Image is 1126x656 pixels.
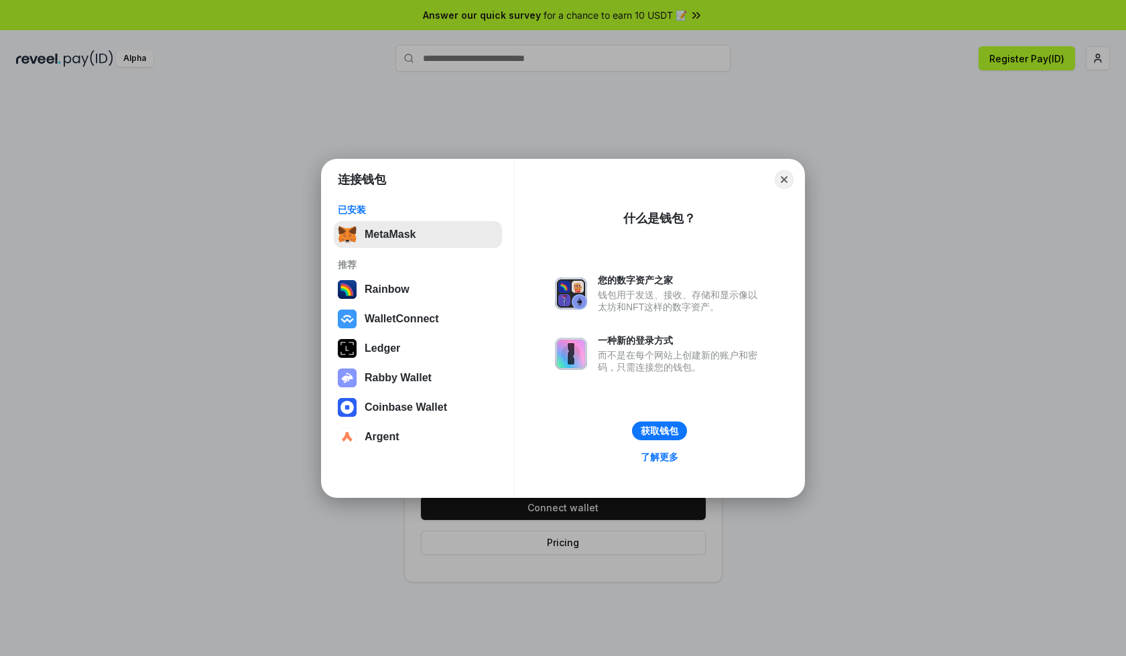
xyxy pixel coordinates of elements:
[365,342,400,354] div: Ledger
[555,277,587,310] img: svg+xml,%3Csvg%20xmlns%3D%22http%3A%2F%2Fwww.w3.org%2F2000%2Fsvg%22%20fill%3D%22none%22%20viewBox...
[598,274,764,286] div: 您的数字资产之家
[338,172,386,188] h1: 连接钱包
[334,423,502,450] button: Argent
[598,334,764,346] div: 一种新的登录方式
[338,369,357,387] img: svg+xml,%3Csvg%20xmlns%3D%22http%3A%2F%2Fwww.w3.org%2F2000%2Fsvg%22%20fill%3D%22none%22%20viewBox...
[338,259,498,271] div: 推荐
[641,451,678,463] div: 了解更多
[641,425,678,437] div: 获取钱包
[334,276,502,303] button: Rainbow
[633,448,686,466] a: 了解更多
[338,428,357,446] img: svg+xml,%3Csvg%20width%3D%2228%22%20height%3D%2228%22%20viewBox%3D%220%200%2028%2028%22%20fill%3D...
[365,313,439,325] div: WalletConnect
[338,310,357,328] img: svg+xml,%3Csvg%20width%3D%2228%22%20height%3D%2228%22%20viewBox%3D%220%200%2028%2028%22%20fill%3D...
[623,210,696,226] div: 什么是钱包？
[334,335,502,362] button: Ledger
[334,394,502,421] button: Coinbase Wallet
[555,338,587,370] img: svg+xml,%3Csvg%20xmlns%3D%22http%3A%2F%2Fwww.w3.org%2F2000%2Fsvg%22%20fill%3D%22none%22%20viewBox...
[365,431,399,443] div: Argent
[338,280,357,299] img: svg+xml,%3Csvg%20width%3D%22120%22%20height%3D%22120%22%20viewBox%3D%220%200%20120%20120%22%20fil...
[338,204,498,216] div: 已安装
[598,289,764,313] div: 钱包用于发送、接收、存储和显示像以太坊和NFT这样的数字资产。
[334,306,502,332] button: WalletConnect
[338,398,357,417] img: svg+xml,%3Csvg%20width%3D%2228%22%20height%3D%2228%22%20viewBox%3D%220%200%2028%2028%22%20fill%3D...
[598,349,764,373] div: 而不是在每个网站上创建新的账户和密码，只需连接您的钱包。
[365,283,410,296] div: Rainbow
[338,339,357,358] img: svg+xml,%3Csvg%20xmlns%3D%22http%3A%2F%2Fwww.w3.org%2F2000%2Fsvg%22%20width%3D%2228%22%20height%3...
[365,401,447,413] div: Coinbase Wallet
[775,170,794,189] button: Close
[365,228,416,241] div: MetaMask
[334,365,502,391] button: Rabby Wallet
[632,421,687,440] button: 获取钱包
[338,225,357,244] img: svg+xml,%3Csvg%20fill%3D%22none%22%20height%3D%2233%22%20viewBox%3D%220%200%2035%2033%22%20width%...
[365,372,432,384] div: Rabby Wallet
[334,221,502,248] button: MetaMask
